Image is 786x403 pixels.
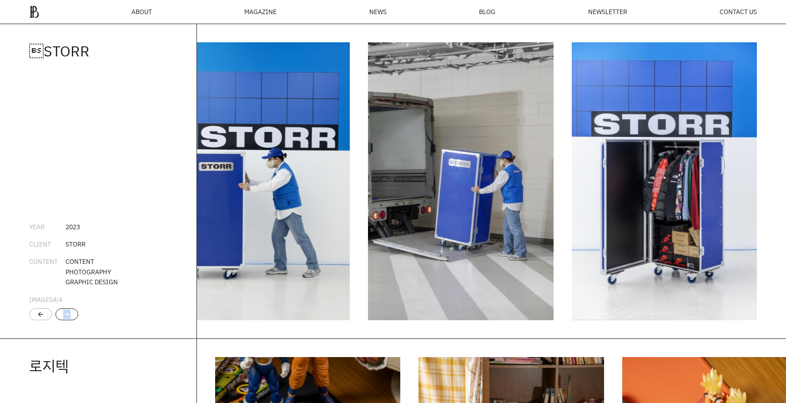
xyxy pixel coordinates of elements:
h4: STORR [29,42,167,60]
img: 8222ffac16dc6.jpg [571,42,756,320]
div: 2023 [65,222,80,232]
img: 0416a1c90db21.jpg [164,42,349,320]
a: BLOG [479,9,495,15]
a: CONTACT US [720,9,757,15]
a: 5 / 5 [571,42,756,320]
div: YEAR [29,222,65,232]
a: 로지텍 [29,356,69,375]
a: NEWSLETTER [588,9,627,15]
span: 4 [53,295,56,304]
img: 9544487b138a0.jpg [368,42,553,320]
a: 4 / 5 [368,42,553,320]
a: 3 / 5 [164,42,349,320]
div: CONTENT PHOTOGRAPHY GRAPHIC DESIGN [65,257,118,287]
span: 4 [59,295,62,304]
div: STORR [65,239,86,249]
div: Previous slide [29,308,52,320]
div: MAGAZINE [244,9,277,15]
div: CONTENT [29,257,65,287]
div: arrow_forward [63,311,71,318]
div: Next slide [55,308,78,320]
span: / [53,295,62,304]
a: NEWS [369,9,387,15]
div: IMAGES [29,295,62,305]
div: arrow_back [37,311,44,318]
img: ba379d5522eb3.png [29,5,39,18]
div: CLIENT [29,239,65,249]
a: ABOUT [131,9,152,15]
